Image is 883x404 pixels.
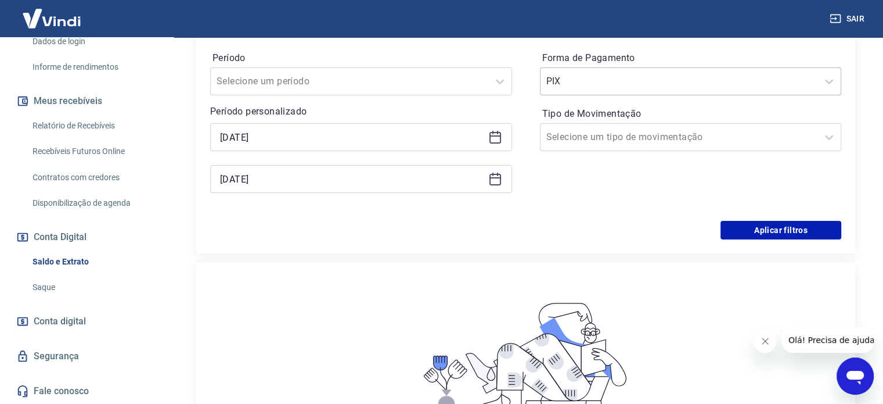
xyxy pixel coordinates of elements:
iframe: Fechar mensagem [754,330,777,353]
button: Aplicar filtros [720,221,841,239]
iframe: Mensagem da empresa [781,327,874,353]
a: Recebíveis Futuros Online [28,140,160,163]
a: Relatório de Recebíveis [28,114,160,138]
a: Conta digital [14,309,160,334]
img: Vindi [14,1,89,36]
a: Segurança [14,344,160,369]
a: Saldo e Extrato [28,250,160,274]
span: Conta digital [34,313,86,330]
a: Informe de rendimentos [28,55,160,79]
label: Tipo de Movimentação [542,107,839,121]
input: Data final [220,170,484,188]
label: Período [212,51,510,65]
label: Forma de Pagamento [542,51,839,65]
button: Sair [827,8,869,30]
button: Conta Digital [14,224,160,250]
button: Meus recebíveis [14,88,160,114]
a: Saque [28,276,160,299]
a: Fale conosco [14,378,160,404]
a: Disponibilização de agenda [28,191,160,215]
iframe: Botão para abrir a janela de mensagens [837,357,874,395]
p: Período personalizado [210,105,512,119]
a: Contratos com credores [28,166,160,190]
input: Data inicial [220,128,484,146]
span: Olá! Precisa de ajuda? [7,8,98,17]
a: Dados de login [28,30,160,53]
